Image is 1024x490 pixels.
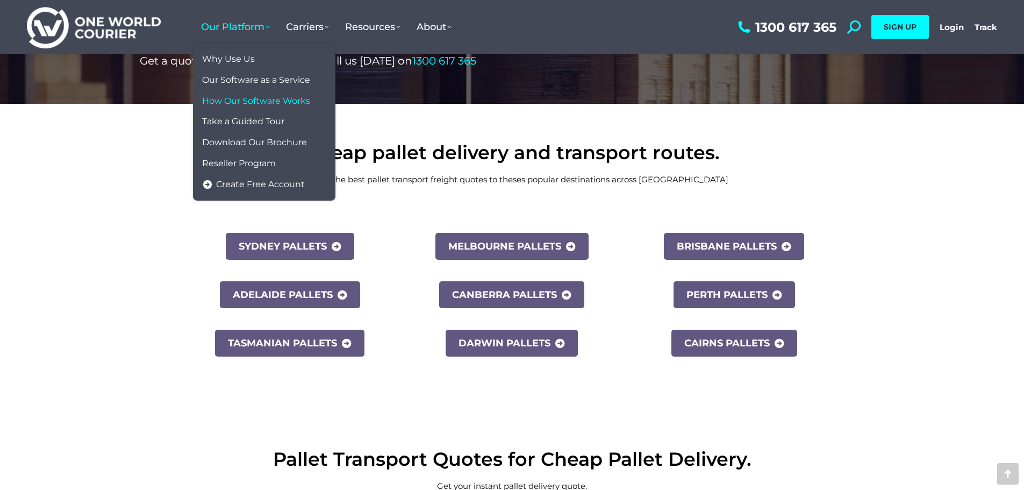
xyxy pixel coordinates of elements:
span: About [417,21,452,33]
h4: Discover the best pallet transport freight quotes to theses popular destinations across [GEOGRAPH... [184,175,840,184]
span: Take a Guided Tour [202,116,284,127]
span: Adelaide Pallets [233,290,333,300]
span: Resources [345,21,400,33]
span: Create Free Account [216,179,305,190]
span: Why Use Us [202,54,255,65]
span: Download Our Brochure [202,137,307,148]
span: Brisbane Pallets [677,242,777,251]
a: Why Use Us [198,49,330,70]
span: Carriers [286,21,329,33]
span: Darwin Pallets [459,338,550,348]
a: Tasmanian pallets [215,330,364,357]
a: Carriers [278,10,337,44]
a: Login [940,22,964,32]
h4: Cheap pallet delivery and transport routes. [184,141,840,164]
a: Create Free Account [198,174,330,195]
span: Canberra Pallets [452,290,557,300]
a: 1300 617 365 [412,54,476,67]
span: Perth Pallets [686,290,768,300]
h4: Pallet Transport Quotes for Cheap Pallet Delivery. [184,448,840,471]
a: cairns pallets [671,330,797,357]
a: Darwin Pallets [446,330,578,357]
a: Track [975,22,997,32]
a: Brisbane Pallets [664,233,804,260]
a: Perth Pallets [674,281,795,308]
a: Download Our Brochure [198,132,330,153]
span: Tasmanian pallets [228,338,337,348]
a: SIGN UP [871,15,929,39]
a: Our Software as a Service [198,70,330,91]
a: Reseller Program [198,153,330,174]
a: Resources [337,10,409,44]
a: Our Platform [193,10,278,44]
a: Melbourne Pallets [435,233,589,260]
img: One World Courier [27,5,161,49]
span: Our Software as a Service [202,75,310,86]
a: About [409,10,460,44]
a: Sydney Pallets [226,233,354,260]
span: How Our Software Works [202,96,310,107]
a: Take a Guided Tour [198,111,330,132]
a: How Our Software Works [198,91,330,112]
p: Get a quote [DATE] or call us on or call us [DATE] on [140,55,564,67]
span: SIGN UP [884,22,916,32]
a: Adelaide Pallets [220,281,360,308]
span: cairns pallets [684,338,770,348]
span: Reseller Program [202,158,276,169]
a: 1300 617 365 [735,20,836,34]
span: Our Platform [201,21,270,33]
span: Sydney Pallets [239,242,327,251]
a: Canberra Pallets [439,281,584,308]
span: Melbourne Pallets [448,242,561,251]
